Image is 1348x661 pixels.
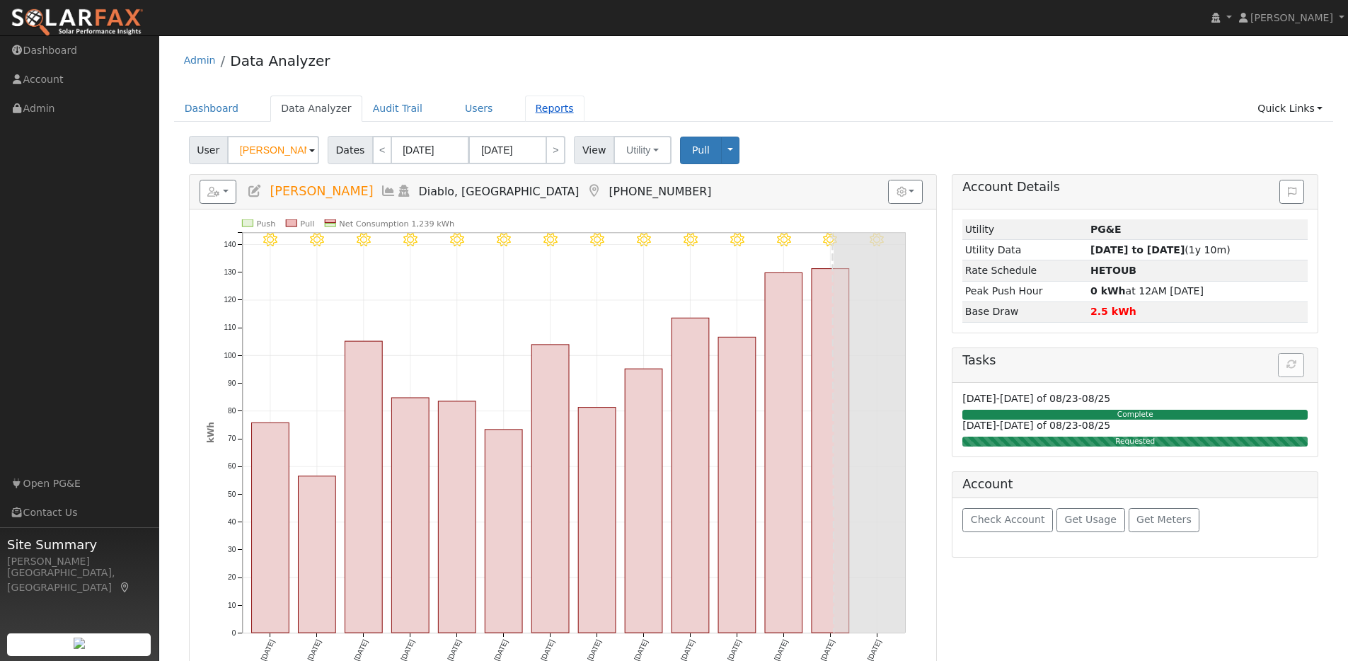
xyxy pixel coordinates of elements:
[574,136,614,164] span: View
[231,629,236,637] text: 0
[1090,306,1136,317] strong: 2.5 kWh
[1136,514,1192,525] span: Get Meters
[962,437,1308,447] div: Requested
[228,518,236,526] text: 40
[962,281,1088,301] td: Peak Push Hour
[381,184,396,198] a: Multi-Series Graph
[1279,180,1304,204] button: Issue History
[692,144,710,156] span: Pull
[765,273,802,633] rect: onclick=""
[971,514,1045,525] span: Check Account
[543,233,558,247] i: 8/04 - Clear
[310,233,324,247] i: 7/30 - Clear
[339,219,454,229] text: Net Consumption 1,239 kWh
[372,136,392,164] a: <
[270,96,362,122] a: Data Analyzer
[247,184,263,198] a: Edit User (35255)
[228,602,236,609] text: 10
[962,240,1088,260] td: Utility Data
[730,233,744,247] i: 8/08 - Clear
[228,546,236,553] text: 30
[609,185,711,198] span: [PHONE_NUMBER]
[485,430,522,633] rect: onclick=""
[189,136,228,164] span: User
[590,233,604,247] i: 8/05 - Clear
[680,137,722,164] button: Pull
[256,219,275,229] text: Push
[672,318,709,633] rect: onclick=""
[362,96,433,122] a: Audit Trail
[119,582,132,593] a: Map
[1088,281,1308,301] td: at 12AM [DATE]
[345,341,382,633] rect: onclick=""
[7,565,151,595] div: [GEOGRAPHIC_DATA], [GEOGRAPHIC_DATA]
[396,184,412,198] a: Login As (last Never)
[7,554,151,569] div: [PERSON_NAME]
[450,233,464,247] i: 8/02 - Clear
[228,407,236,415] text: 80
[7,535,151,554] span: Site Summary
[228,379,236,387] text: 90
[1056,508,1125,532] button: Get Usage
[823,233,837,247] i: 8/10 - Clear
[298,476,335,633] rect: onclick=""
[300,219,314,229] text: Pull
[403,233,417,247] i: 8/01 - Clear
[419,185,580,198] span: Diablo, [GEOGRAPHIC_DATA]
[224,324,236,332] text: 110
[546,136,565,164] a: >
[454,96,504,122] a: Users
[1090,244,1231,255] span: (1y 10m)
[228,574,236,582] text: 20
[531,345,569,633] rect: onclick=""
[227,136,319,164] input: Select a User
[1129,508,1200,532] button: Get Meters
[1090,265,1136,276] strong: Q
[812,269,849,633] rect: onclick=""
[1090,244,1185,255] strong: [DATE] to [DATE]
[962,420,1308,432] h6: [DATE]-[DATE] of 08/23-08/25
[224,352,236,360] text: 100
[637,233,651,247] i: 8/06 - Clear
[1090,224,1122,235] strong: ID: 17166953, authorized: 08/12/25
[684,233,698,247] i: 8/07 - Clear
[1090,285,1126,297] strong: 0 kWh
[962,180,1308,195] h5: Account Details
[328,136,373,164] span: Dates
[1250,12,1333,23] span: [PERSON_NAME]
[251,423,289,633] rect: onclick=""
[962,219,1088,240] td: Utility
[625,369,662,633] rect: onclick=""
[525,96,584,122] a: Reports
[11,8,144,38] img: SolarFax
[357,233,371,247] i: 7/31 - Clear
[263,233,277,247] i: 7/29 - Clear
[224,296,236,304] text: 120
[174,96,250,122] a: Dashboard
[962,301,1088,322] td: Base Draw
[224,241,236,248] text: 140
[718,338,756,633] rect: onclick=""
[228,463,236,471] text: 60
[224,268,236,276] text: 130
[962,393,1308,405] h6: [DATE]-[DATE] of 08/23-08/25
[962,260,1088,281] td: Rate Schedule
[438,401,476,633] rect: onclick=""
[230,52,330,69] a: Data Analyzer
[586,184,601,198] a: Map
[184,54,216,66] a: Admin
[206,422,216,443] text: kWh
[497,233,511,247] i: 8/03 - Clear
[613,136,672,164] button: Utility
[962,410,1308,420] div: Complete
[776,233,790,247] i: 8/09 - Clear
[962,353,1308,368] h5: Tasks
[962,477,1013,491] h5: Account
[962,508,1053,532] button: Check Account
[228,435,236,443] text: 70
[1247,96,1333,122] a: Quick Links
[578,408,616,633] rect: onclick=""
[74,638,85,649] img: retrieve
[1065,514,1117,525] span: Get Usage
[270,184,373,198] span: [PERSON_NAME]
